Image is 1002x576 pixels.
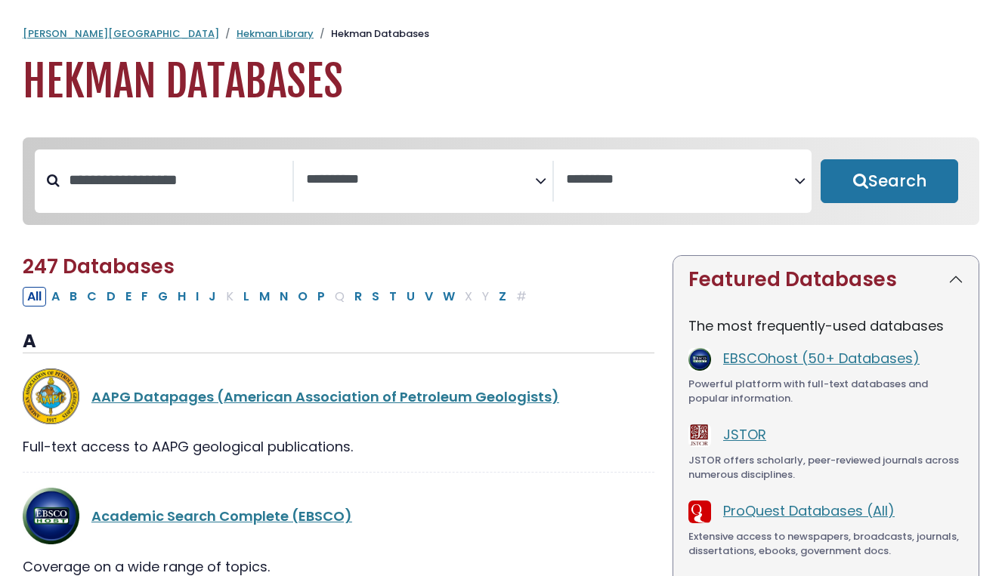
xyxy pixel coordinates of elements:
button: Filter Results D [102,287,120,306]
button: Filter Results O [293,287,312,306]
a: EBSCOhost (50+ Databases) [723,349,920,368]
div: Full-text access to AAPG geological publications. [23,436,654,457]
div: Alpha-list to filter by first letter of database name [23,286,533,305]
div: JSTOR offers scholarly, peer-reviewed journals across numerous disciplines. [688,453,963,482]
p: The most frequently-used databases [688,316,963,336]
a: JSTOR [723,425,766,444]
button: Filter Results B [65,287,82,306]
a: Academic Search Complete (EBSCO) [91,507,352,525]
h3: A [23,331,654,353]
button: Filter Results L [239,287,254,306]
button: Filter Results G [153,287,172,306]
button: Filter Results H [173,287,190,306]
a: [PERSON_NAME][GEOGRAPHIC_DATA] [23,26,219,41]
h1: Hekman Databases [23,57,979,107]
div: Extensive access to newspapers, broadcasts, journals, dissertations, ebooks, government docs. [688,529,963,559]
a: AAPG Datapages (American Association of Petroleum Geologists) [91,387,559,406]
button: Filter Results E [121,287,136,306]
span: 247 Databases [23,253,175,280]
button: Filter Results W [438,287,459,306]
button: Submit for Search Results [821,159,958,203]
button: Filter Results P [313,287,329,306]
button: Filter Results N [275,287,292,306]
button: Filter Results R [350,287,366,306]
button: Filter Results U [402,287,419,306]
a: Hekman Library [237,26,314,41]
button: Featured Databases [673,256,979,303]
button: Filter Results I [191,287,203,306]
a: ProQuest Databases (All) [723,501,895,520]
textarea: Search [566,172,794,188]
button: Filter Results F [137,287,153,306]
nav: breadcrumb [23,26,979,42]
button: Filter Results M [255,287,274,306]
nav: Search filters [23,137,979,225]
input: Search database by title or keyword [60,168,292,193]
button: All [23,287,46,306]
button: Filter Results T [385,287,401,306]
button: Filter Results C [82,287,101,306]
li: Hekman Databases [314,26,429,42]
button: Filter Results S [367,287,384,306]
textarea: Search [306,172,534,188]
button: Filter Results Z [494,287,511,306]
div: Powerful platform with full-text databases and popular information. [688,377,963,406]
button: Filter Results V [420,287,438,306]
button: Filter Results J [204,287,221,306]
button: Filter Results A [47,287,64,306]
